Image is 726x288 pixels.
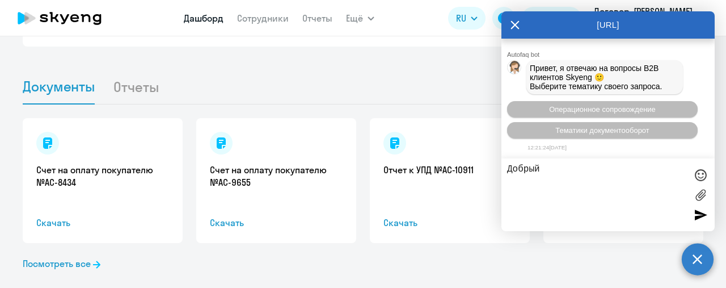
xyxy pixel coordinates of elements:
a: Отчет к УПД №AC-10911 [383,164,516,176]
span: Тематики документооборот [555,126,649,135]
a: Счет на оплату покупателю №AC-9655 [210,164,343,189]
button: Тематики документооборот [507,122,698,139]
div: Autofaq bot [507,51,715,58]
button: Балансbalance [522,7,581,30]
button: Ещё [346,7,374,30]
span: Скачать [210,216,343,229]
time: 12:21:24[DATE] [527,144,567,151]
span: Ещё [346,11,363,25]
p: Договор, [PERSON_NAME], ООО [594,5,699,32]
a: Счет на оплату покупателю №AC-8434 [36,164,169,189]
a: Отчеты [302,12,332,24]
span: RU [456,11,466,25]
button: RU [448,7,486,30]
a: Дашборд [184,12,223,24]
a: Сотрудники [237,12,289,24]
span: Скачать [383,216,516,229]
span: Документы [23,78,95,95]
span: Скачать [36,216,169,229]
a: Посмотреть все [23,257,100,270]
textarea: Добрый [507,164,686,226]
ul: Tabs [23,69,703,105]
span: Привет, я отвечаю на вопросы B2B клиентов Skyeng 🙂 Выберите тематику своего запроса. [530,64,662,91]
span: Операционное сопровождение [549,105,656,114]
button: Операционное сопровождение [507,101,698,118]
label: Лимит 10 файлов [692,186,709,203]
img: bot avatar [508,61,522,77]
button: Договор, [PERSON_NAME], ООО [588,5,716,32]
